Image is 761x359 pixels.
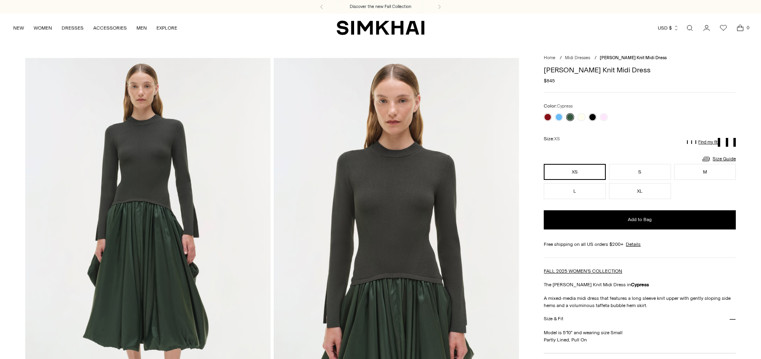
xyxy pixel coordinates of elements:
[544,316,563,321] h3: Size & Fit
[544,241,736,248] div: Free shipping on all US orders $200+
[156,19,177,37] a: EXPLORE
[732,20,748,36] a: Open cart modal
[544,164,606,180] button: XS
[658,19,679,37] button: USD $
[544,183,606,199] button: L
[544,210,736,229] button: Add to Bag
[557,104,573,109] span: Cypress
[631,282,649,287] strong: Cypress
[565,55,590,60] a: Midi Dresses
[715,20,731,36] a: Wishlist
[136,19,147,37] a: MEN
[744,24,751,31] span: 0
[544,329,736,343] p: Model is 5'10" and wearing size Small Partly Lined, Pull On
[544,281,736,288] p: The [PERSON_NAME] Knit Midi Dress in
[544,77,555,84] span: $845
[34,19,52,37] a: WOMEN
[600,55,667,60] span: [PERSON_NAME] Knit Midi Dress
[544,55,736,62] nav: breadcrumbs
[544,268,622,274] a: FALL 2025 WOMEN'S COLLECTION
[93,19,127,37] a: ACCESSORIES
[560,55,562,62] div: /
[674,164,736,180] button: M
[336,20,425,36] a: SIMKHAI
[609,183,671,199] button: XL
[544,309,736,329] button: Size & Fit
[554,136,560,142] span: XS
[626,241,641,248] a: Details
[701,154,736,164] a: Size Guide
[682,20,698,36] a: Open search modal
[544,66,736,74] h1: [PERSON_NAME] Knit Midi Dress
[13,19,24,37] a: NEW
[609,164,671,180] button: S
[62,19,84,37] a: DRESSES
[628,216,652,223] span: Add to Bag
[544,135,560,143] label: Size:
[595,55,597,62] div: /
[544,102,573,110] label: Color:
[544,55,555,60] a: Home
[544,295,736,309] p: A mixed-media midi dress that features a long sleeve knit upper with gently sloping side hems and...
[350,4,411,10] a: Discover the new Fall Collection
[699,20,715,36] a: Go to the account page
